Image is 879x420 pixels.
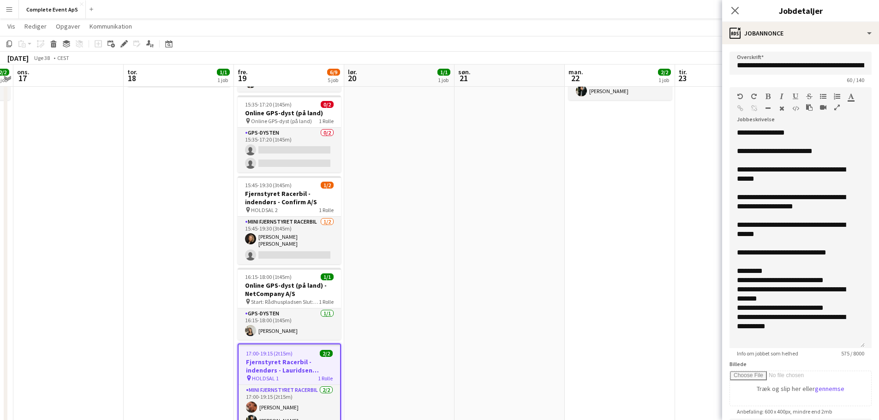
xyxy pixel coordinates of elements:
[347,73,357,83] span: 20
[318,375,333,382] span: 1 Rolle
[437,69,450,76] span: 1/1
[778,105,785,112] button: Ryd formatering
[806,104,813,111] button: Sæt ind som almindelig tekst
[238,68,248,76] span: fre.
[321,182,334,189] span: 1/2
[320,350,333,357] span: 2/2
[319,298,334,305] span: 1 Rolle
[238,109,341,117] h3: Online GPS-dyst (på land)
[217,69,230,76] span: 1/1
[251,298,319,305] span: Start: Rådhuspladsen Slut: Rådhuspladsen
[7,53,29,63] div: [DATE]
[238,268,341,340] app-job-card: 16:15-18:00 (1t45m)1/1Online GPS-dyst (på land) - NetCompany A/S Start: Rådhuspladsen Slut: Rådhu...
[792,93,799,100] button: Understregning
[438,77,450,83] div: 1 job
[348,68,357,76] span: lør.
[458,68,471,76] span: søn.
[86,20,136,32] a: Kommunikation
[251,207,278,213] span: HOLDSAL 2
[730,408,839,415] span: Anbefaling: 600 x 400px, mindre end 2mb
[321,101,334,108] span: 0/2
[24,22,47,30] span: Rediger
[245,101,292,108] span: 15:35-17:20 (1t45m)
[839,77,872,83] span: 60 / 140
[834,93,840,100] button: Ordnet liste
[730,350,806,357] span: Info om jobbet som helhed
[834,104,840,111] button: Fuld skærm
[679,68,687,76] span: tir.
[251,118,312,124] span: Online GPS-dyst (på land)
[30,54,54,61] span: Uge 38
[327,69,340,76] span: 6/9
[127,68,138,76] span: tor.
[246,350,293,357] span: 17:00-19:15 (2t15m)
[238,189,341,206] h3: Fjernstyret Racerbil - indendørs - Confirm A/S
[820,104,826,111] button: Indsæt video
[57,54,69,61] div: CEST
[16,73,30,83] span: 17
[238,217,341,264] app-card-role: Mini Fjernstyret Racerbil1/215:45-19:30 (3t45m)[PERSON_NAME] [PERSON_NAME]
[568,68,583,76] span: man.
[236,73,248,83] span: 19
[126,73,138,83] span: 18
[778,93,785,100] button: Kursiv
[567,73,583,83] span: 22
[4,20,19,32] a: Vis
[245,273,292,280] span: 16:15-18:00 (1t45m)
[658,77,670,83] div: 1 job
[677,73,687,83] span: 23
[820,93,826,100] button: Uordnet liste
[751,93,757,100] button: Gentag
[7,22,15,30] span: Vis
[238,308,341,340] app-card-role: GPS-dysten1/116:15-18:00 (1t45m)[PERSON_NAME]
[722,22,879,44] div: Jobannonce
[238,128,341,172] app-card-role: GPS-dysten0/215:35-17:20 (1t45m)
[765,93,771,100] button: Fed
[217,77,229,83] div: 1 job
[457,73,471,83] span: 21
[848,93,854,100] button: Tekstfarve
[245,182,292,189] span: 15:45-19:30 (3t45m)
[238,176,341,264] app-job-card: 15:45-19:30 (3t45m)1/2Fjernstyret Racerbil - indendørs - Confirm A/S HOLDSAL 21 RolleMini Fjernst...
[17,68,30,76] span: ons.
[765,105,771,112] button: Vandret linje
[806,93,813,100] button: Gennemstreget
[238,95,341,172] app-job-card: 15:35-17:20 (1t45m)0/2Online GPS-dyst (på land) Online GPS-dyst (på land)1 RolleGPS-dysten0/215:3...
[321,273,334,280] span: 1/1
[722,5,879,17] h3: Jobdetaljer
[19,0,86,18] button: Complete Event ApS
[319,118,334,124] span: 1 Rolle
[238,281,341,298] h3: Online GPS-dyst (på land) - NetCompany A/S
[56,22,80,30] span: Opgaver
[90,22,132,30] span: Kommunikation
[252,375,279,382] span: HOLDSAL 1
[319,207,334,213] span: 1 Rolle
[737,93,743,100] button: Fortryd
[328,77,340,83] div: 5 job
[658,69,671,76] span: 2/2
[52,20,84,32] a: Opgaver
[21,20,50,32] a: Rediger
[834,350,872,357] span: 575 / 8000
[792,105,799,112] button: HTML-kode
[239,358,340,374] h3: Fjernstyret Racerbil - indendørs - Lauridsen Handel & Import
